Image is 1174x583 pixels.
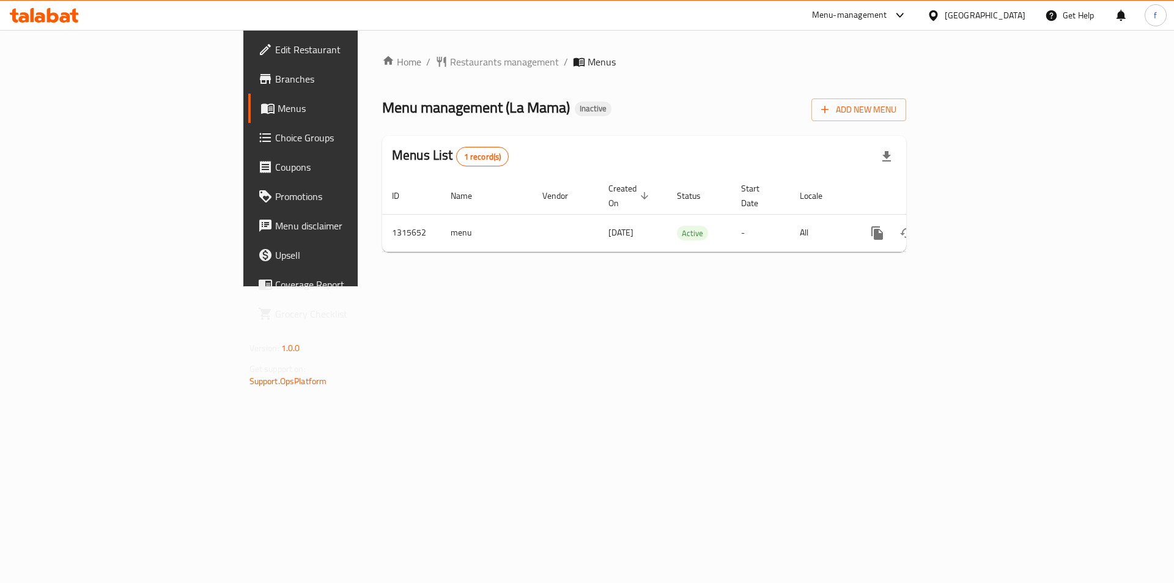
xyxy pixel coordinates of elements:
[278,101,430,116] span: Menus
[248,94,440,123] a: Menus
[677,188,717,203] span: Status
[863,218,892,248] button: more
[872,142,901,171] div: Export file
[811,98,906,121] button: Add New Menu
[608,181,652,210] span: Created On
[392,188,415,203] span: ID
[451,188,488,203] span: Name
[457,151,509,163] span: 1 record(s)
[248,299,440,329] a: Grocery Checklist
[790,214,853,251] td: All
[853,177,990,215] th: Actions
[677,226,708,240] span: Active
[248,123,440,152] a: Choice Groups
[275,277,430,292] span: Coverage Report
[275,218,430,233] span: Menu disclaimer
[608,225,633,240] span: [DATE]
[275,130,430,145] span: Choice Groups
[456,147,509,166] div: Total records count
[382,177,990,252] table: enhanced table
[441,214,533,251] td: menu
[588,54,616,69] span: Menus
[812,8,887,23] div: Menu-management
[275,248,430,262] span: Upsell
[382,54,906,69] nav: breadcrumb
[275,72,430,86] span: Branches
[821,102,896,117] span: Add New Menu
[945,9,1025,22] div: [GEOGRAPHIC_DATA]
[542,188,584,203] span: Vendor
[248,240,440,270] a: Upsell
[275,306,430,321] span: Grocery Checklist
[1154,9,1157,22] span: f
[800,188,838,203] span: Locale
[275,160,430,174] span: Coupons
[392,146,509,166] h2: Menus List
[248,270,440,299] a: Coverage Report
[435,54,559,69] a: Restaurants management
[731,214,790,251] td: -
[741,181,775,210] span: Start Date
[575,103,611,114] span: Inactive
[248,35,440,64] a: Edit Restaurant
[249,361,306,377] span: Get support on:
[564,54,568,69] li: /
[248,64,440,94] a: Branches
[892,218,921,248] button: Change Status
[382,94,570,121] span: Menu management ( La Mama )
[575,102,611,116] div: Inactive
[275,189,430,204] span: Promotions
[281,340,300,356] span: 1.0.0
[249,340,279,356] span: Version:
[248,152,440,182] a: Coupons
[248,211,440,240] a: Menu disclaimer
[249,373,327,389] a: Support.OpsPlatform
[450,54,559,69] span: Restaurants management
[275,42,430,57] span: Edit Restaurant
[248,182,440,211] a: Promotions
